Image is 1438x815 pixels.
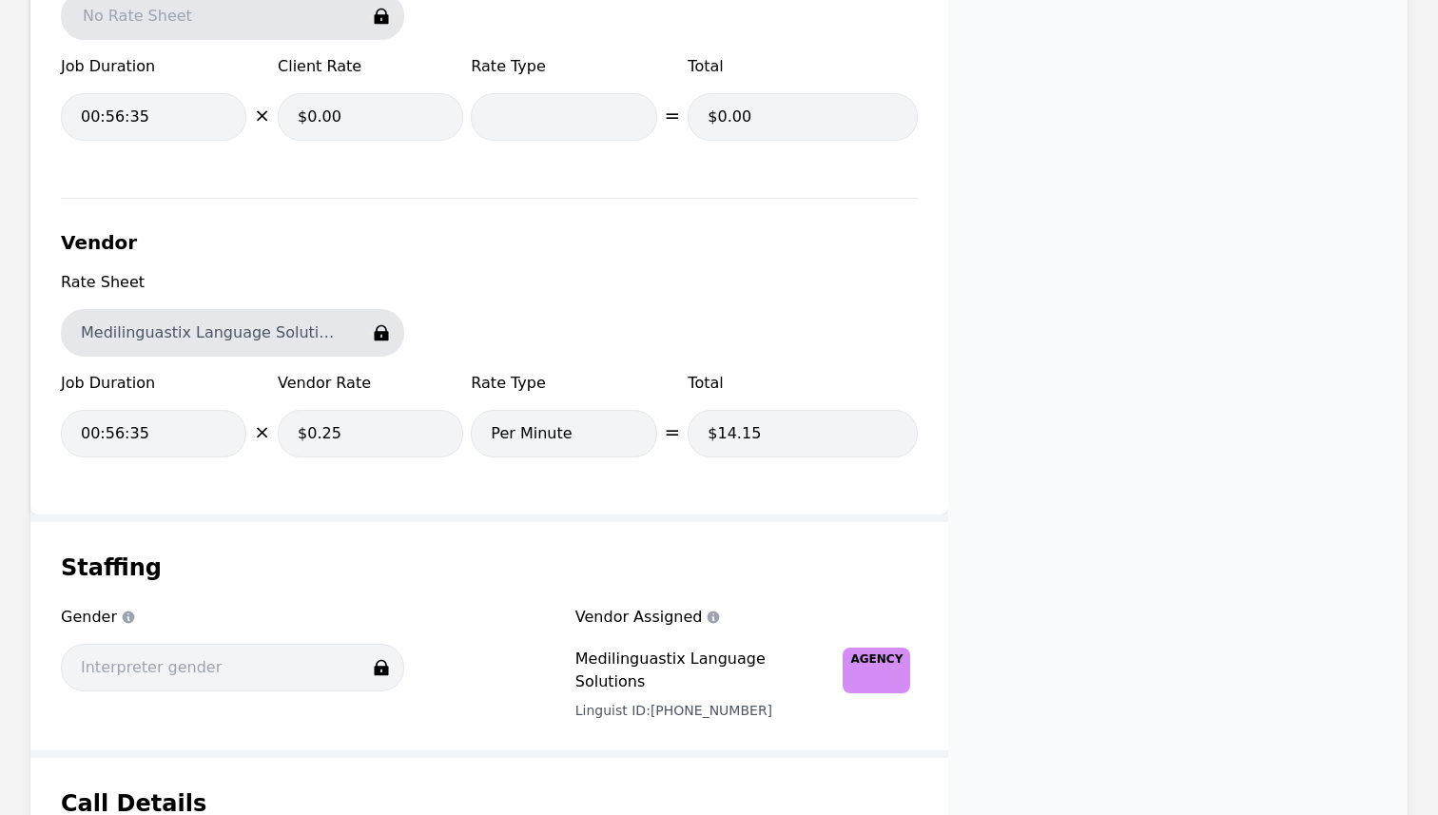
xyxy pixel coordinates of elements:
span: Job Duration [61,55,246,78]
span: × [254,418,270,445]
div: Medilinguastix Language Solutions [575,648,836,693]
span: Total [688,55,918,78]
input: Interpreter gender [61,644,404,691]
span: Rate Type [471,55,656,78]
span: Job Duration [61,372,246,395]
span: Agency [843,648,910,693]
span: Rate Type [471,372,656,395]
div: Linguist ID: [PHONE_NUMBER] [575,701,919,720]
span: = [665,418,681,445]
span: Rate Sheet [61,271,404,294]
span: Client Rate [278,55,463,78]
span: Gender [61,606,404,629]
h1: Staffing [61,553,918,583]
span: = [665,102,681,128]
span: × [254,102,270,128]
input: $ [688,410,918,457]
span: Vendor Rate [278,372,463,395]
span: Vendor [61,231,137,254]
span: Total [688,372,918,395]
span: Vendor Assigned [575,606,919,629]
input: $ [688,93,918,141]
